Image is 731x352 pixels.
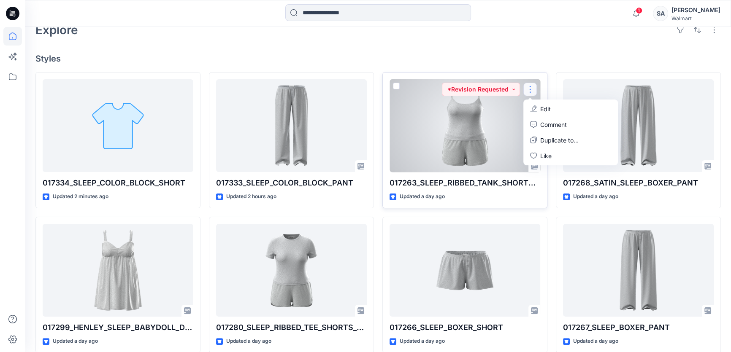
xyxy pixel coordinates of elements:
[563,177,714,189] p: 017268_SATIN_SLEEP_BOXER_PANT
[216,177,367,189] p: 017333_SLEEP_COLOR_BLOCK_PANT
[390,79,540,172] a: 017263_SLEEP_RIBBED_TANK_SHORTS_SET
[53,192,108,201] p: Updated 2 minutes ago
[636,7,642,14] span: 1
[43,224,193,317] a: 017299_HENLEY_SLEEP_BABYDOLL_DRESS
[400,337,445,346] p: Updated a day ago
[226,337,271,346] p: Updated a day ago
[390,224,540,317] a: 017266_SLEEP_BOXER_SHORT
[43,177,193,189] p: 017334_SLEEP_COLOR_BLOCK_SHORT
[390,322,540,333] p: 017266_SLEEP_BOXER_SHORT
[540,151,552,160] p: Like
[53,337,98,346] p: Updated a day ago
[226,192,276,201] p: Updated 2 hours ago
[653,6,668,21] div: SA
[563,79,714,172] a: 017268_SATIN_SLEEP_BOXER_PANT
[216,322,367,333] p: 017280_SLEEP_RIBBED_TEE_SHORTS_SET
[400,192,445,201] p: Updated a day ago
[671,15,720,21] div: Walmart
[540,105,551,113] p: Edit
[525,101,616,117] a: Edit
[540,120,567,129] p: Comment
[35,23,78,37] h2: Explore
[563,322,714,333] p: 017267_SLEEP_BOXER_PANT
[35,54,721,64] h4: Styles
[216,79,367,172] a: 017333_SLEEP_COLOR_BLOCK_PANT
[563,224,714,317] a: 017267_SLEEP_BOXER_PANT
[671,5,720,15] div: [PERSON_NAME]
[540,136,579,145] p: Duplicate to...
[43,322,193,333] p: 017299_HENLEY_SLEEP_BABYDOLL_DRESS
[573,337,618,346] p: Updated a day ago
[216,224,367,317] a: 017280_SLEEP_RIBBED_TEE_SHORTS_SET
[573,192,618,201] p: Updated a day ago
[43,79,193,172] a: 017334_SLEEP_COLOR_BLOCK_SHORT
[390,177,540,189] p: 017263_SLEEP_RIBBED_TANK_SHORTS_SET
